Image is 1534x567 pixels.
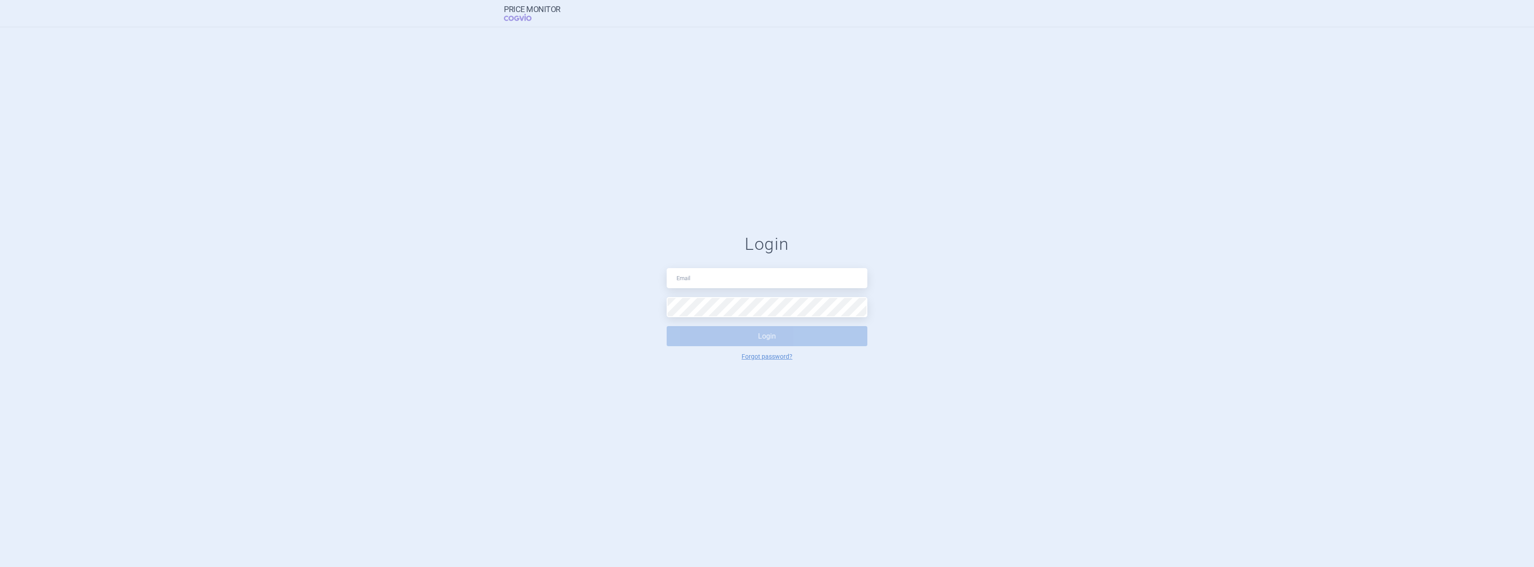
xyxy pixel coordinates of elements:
input: Email [667,268,867,288]
span: COGVIO [504,14,544,21]
a: Forgot password? [742,353,792,360]
strong: Price Monitor [504,5,561,14]
button: Login [667,326,867,346]
h1: Login [667,234,867,255]
a: Price MonitorCOGVIO [504,5,561,22]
